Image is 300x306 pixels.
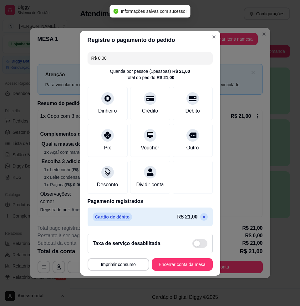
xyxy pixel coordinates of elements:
p: Pagamento registrados [88,198,213,205]
div: Débito [185,107,200,115]
button: Imprimir consumo [88,258,149,271]
div: Crédito [142,107,158,115]
input: Ex.: hambúrguer de cordeiro [91,52,209,64]
span: check-circle [113,9,118,14]
div: Total do pedido [126,74,175,81]
h2: Taxa de serviço desabilitada [93,240,160,247]
div: Outro [186,144,199,152]
div: R$ 21,00 [157,74,175,81]
div: Desconto [97,181,118,188]
header: Registre o pagamento do pedido [80,31,220,49]
div: Dividir conta [136,181,164,188]
button: Encerrar conta da mesa [152,258,213,271]
span: Informações salvas com sucesso! [121,9,186,14]
button: Close [209,32,219,42]
div: R$ 21,00 [172,68,190,74]
p: Cartão de débito [93,213,132,221]
div: Quantia por pessoa ( 1 pessoas) [110,68,190,74]
p: R$ 21,00 [177,213,198,221]
div: Pix [104,144,111,152]
div: Dinheiro [98,107,117,115]
div: Voucher [141,144,159,152]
